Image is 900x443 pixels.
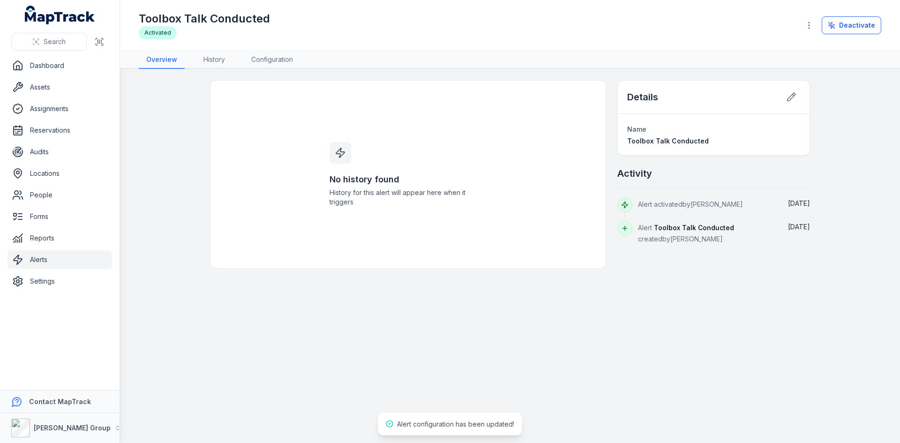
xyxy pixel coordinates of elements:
[7,272,112,291] a: Settings
[654,224,734,232] span: Toolbox Talk Conducted
[397,420,514,428] span: Alert configuration has been updated!
[788,199,810,207] span: [DATE]
[330,173,487,186] h3: No history found
[7,56,112,75] a: Dashboard
[25,6,95,24] a: MapTrack
[638,224,734,243] span: Alert created by [PERSON_NAME]
[7,229,112,248] a: Reports
[627,90,658,104] h2: Details
[7,207,112,226] a: Forms
[7,164,112,183] a: Locations
[7,78,112,97] a: Assets
[788,223,810,231] span: [DATE]
[29,398,91,405] strong: Contact MapTrack
[44,37,66,46] span: Search
[7,250,112,269] a: Alerts
[330,188,487,207] span: History for this alert will appear here when it triggers
[139,26,177,39] div: Activated
[788,199,810,207] time: 8/21/2025, 12:17:35 PM
[617,167,652,180] h2: Activity
[11,33,87,51] button: Search
[7,143,112,161] a: Audits
[34,424,111,432] strong: [PERSON_NAME] Group
[7,99,112,118] a: Assignments
[627,137,709,145] span: Toolbox Talk Conducted
[627,125,646,133] span: Name
[196,51,232,69] a: History
[638,200,743,208] span: Alert activated by [PERSON_NAME]
[139,51,185,69] a: Overview
[244,51,300,69] a: Configuration
[7,186,112,204] a: People
[822,16,881,34] button: Deactivate
[7,121,112,140] a: Reservations
[788,223,810,231] time: 8/21/2025, 12:11:51 PM
[139,11,270,26] h1: Toolbox Talk Conducted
